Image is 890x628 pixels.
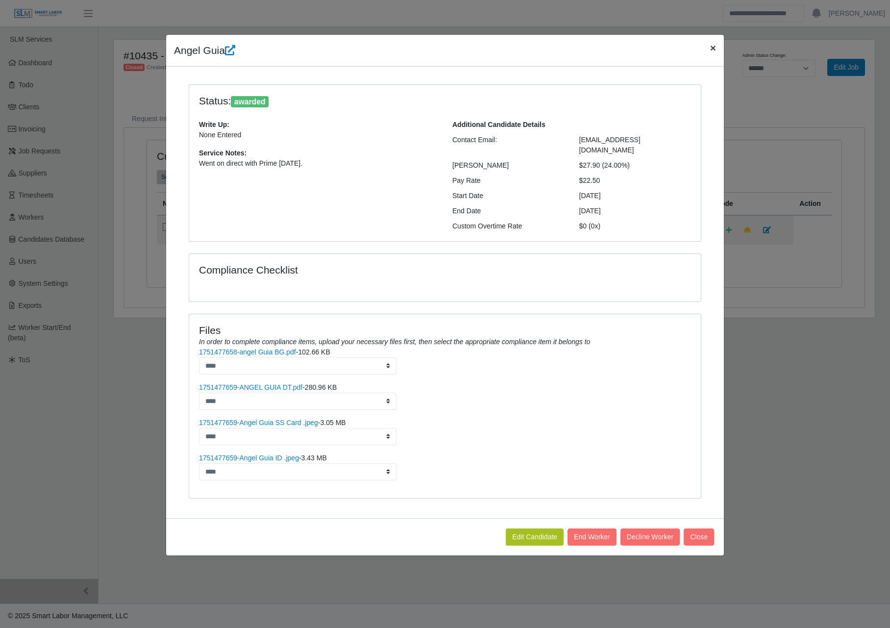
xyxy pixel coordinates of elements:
[199,338,590,346] i: In order to complete compliance items, upload your necessary files first, then select the appropr...
[572,176,699,186] div: $22.50
[572,191,699,201] div: [DATE]
[199,418,691,445] li: -
[199,121,229,128] b: Write Up:
[620,528,680,546] button: Decline Worker
[445,160,572,171] div: [PERSON_NAME]
[702,35,724,61] button: Close
[199,130,438,140] p: None Entered
[174,43,235,58] h4: Angel Guia
[199,158,438,169] p: Went on direct with Prime [DATE].
[321,419,346,427] span: 3.05 MB
[298,348,330,356] span: 102.66 KB
[199,453,691,480] li: -
[579,222,601,230] span: $0 (0x)
[579,136,641,154] span: [EMAIL_ADDRESS][DOMAIN_NAME]
[506,528,564,546] a: Edit Candidate
[445,191,572,201] div: Start Date
[231,96,269,108] span: awarded
[305,383,337,391] span: 280.96 KB
[445,221,572,231] div: Custom Overtime Rate
[199,383,302,391] a: 1751477659-ANGEL GUIA DT.pdf
[572,160,699,171] div: $27.90 (24.00%)
[445,135,572,155] div: Contact Email:
[199,419,318,427] a: 1751477659-Angel Guia SS Card .jpeg
[199,454,299,462] a: 1751477659-Angel Guia ID .jpeg
[445,206,572,216] div: End Date
[452,121,545,128] b: Additional Candidate Details
[199,348,296,356] a: 1751477658-angel Guia BG.pdf
[301,454,327,462] span: 3.43 MB
[568,528,617,546] button: End Worker
[199,382,691,410] li: -
[199,264,522,276] h4: Compliance Checklist
[579,207,601,215] span: [DATE]
[684,528,714,546] button: Close
[445,176,572,186] div: Pay Rate
[199,347,691,375] li: -
[710,42,716,53] span: ×
[199,95,565,108] h4: Status:
[199,324,691,336] h4: Files
[199,149,247,157] b: Service Notes:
